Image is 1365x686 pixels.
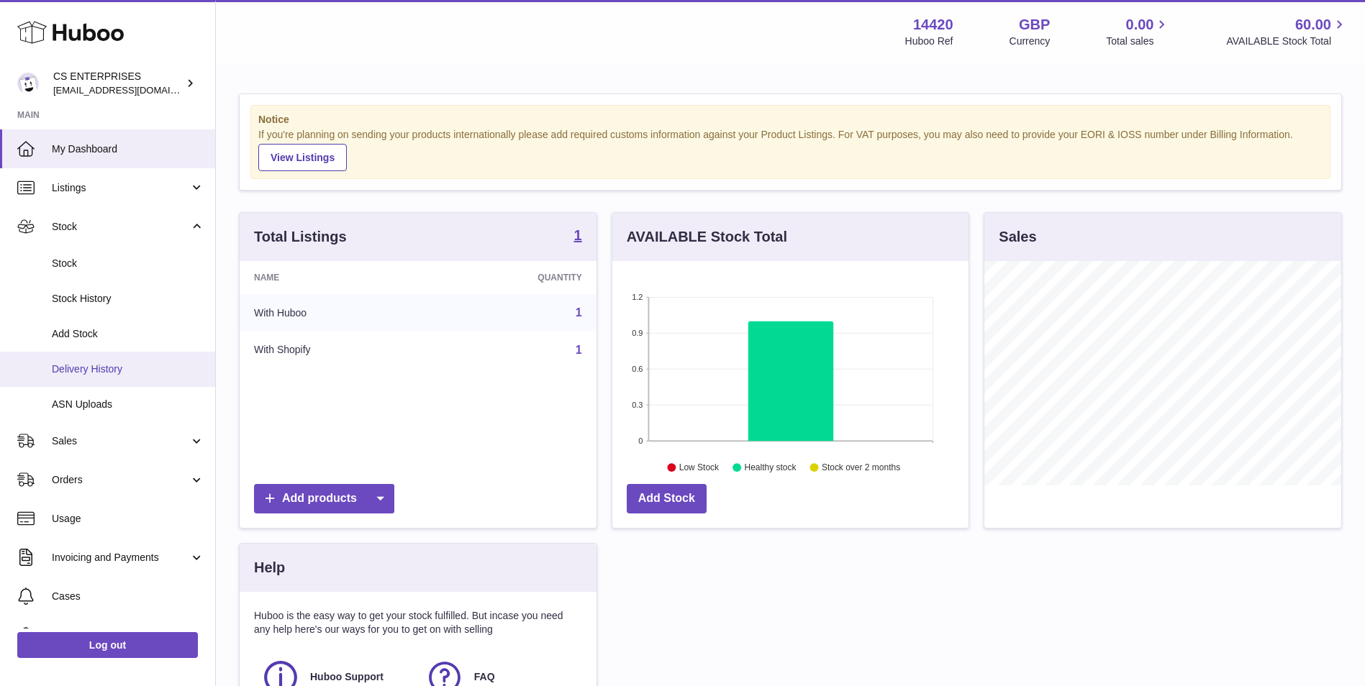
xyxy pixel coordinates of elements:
[679,462,720,472] text: Low Stock
[52,590,204,603] span: Cases
[240,261,432,294] th: Name
[638,436,643,445] text: 0
[1019,15,1050,35] strong: GBP
[240,331,432,369] td: With Shopify
[53,84,212,96] span: [EMAIL_ADDRESS][DOMAIN_NAME]
[53,70,183,97] div: CS ENTERPRISES
[52,292,204,306] span: Stock History
[52,473,189,487] span: Orders
[52,512,204,526] span: Usage
[254,609,582,636] p: Huboo is the easy way to get your stock fulfilled. But incase you need any help here's our ways f...
[474,670,495,684] span: FAQ
[52,257,204,270] span: Stock
[17,632,198,658] a: Log out
[52,551,189,564] span: Invoicing and Payments
[52,220,189,234] span: Stock
[52,181,189,195] span: Listings
[1010,35,1051,48] div: Currency
[632,293,643,301] text: 1.2
[913,15,953,35] strong: 14420
[632,401,643,409] text: 0.3
[1126,15,1154,35] span: 0.00
[905,35,953,48] div: Huboo Ref
[822,462,900,472] text: Stock over 2 months
[52,362,204,376] span: Delivery History
[254,484,394,513] a: Add products
[254,558,285,577] h3: Help
[258,113,1323,127] strong: Notice
[258,144,347,171] a: View Listings
[576,344,582,356] a: 1
[632,365,643,373] text: 0.6
[254,227,347,247] h3: Total Listings
[310,670,384,684] span: Huboo Support
[1295,15,1331,35] span: 60.00
[574,228,582,245] a: 1
[52,434,189,448] span: Sales
[432,261,596,294] th: Quantity
[1106,15,1170,48] a: 0.00 Total sales
[1106,35,1170,48] span: Total sales
[258,128,1323,171] div: If you're planning on sending your products internationally please add required customs informati...
[627,227,787,247] h3: AVAILABLE Stock Total
[240,294,432,331] td: With Huboo
[52,398,204,411] span: ASN Uploads
[52,327,204,341] span: Add Stock
[576,306,582,319] a: 1
[627,484,707,513] a: Add Stock
[52,142,204,156] span: My Dashboard
[744,462,797,472] text: Healthy stock
[1226,35,1348,48] span: AVAILABLE Stock Total
[999,227,1036,247] h3: Sales
[574,228,582,242] strong: 1
[632,329,643,337] text: 0.9
[1226,15,1348,48] a: 60.00 AVAILABLE Stock Total
[17,73,39,94] img: internalAdmin-14420@internal.huboo.com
